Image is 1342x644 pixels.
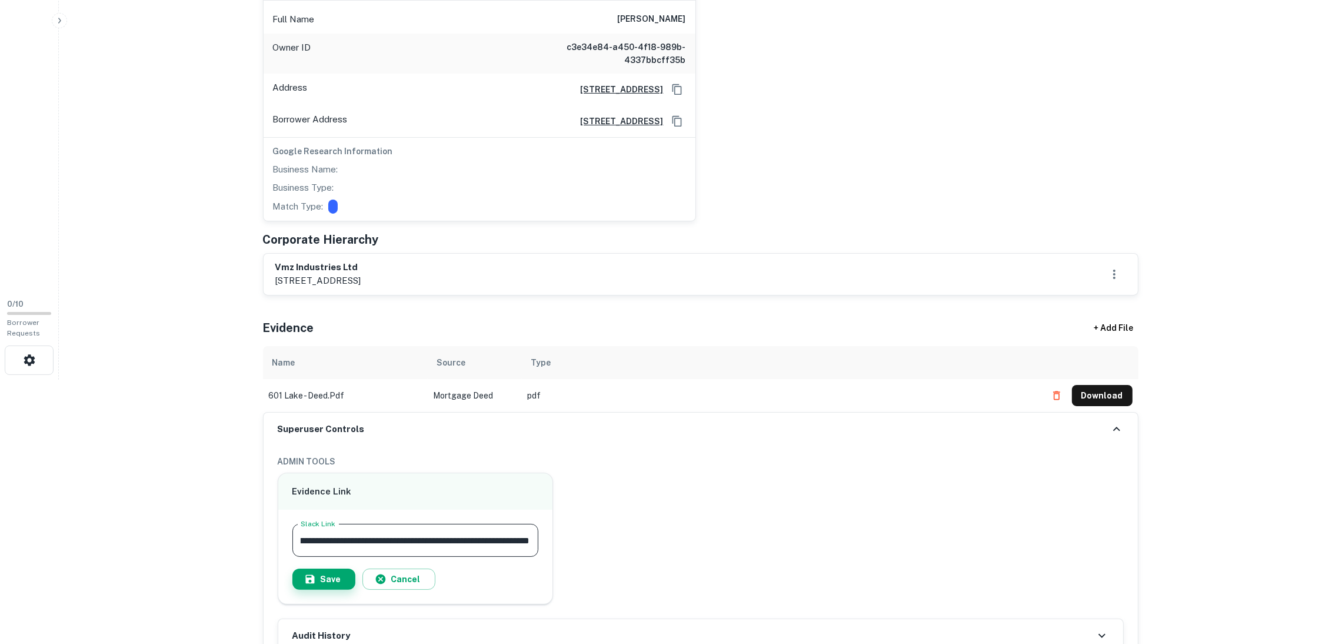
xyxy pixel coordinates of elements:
[273,162,338,177] p: Business Name:
[263,379,428,412] td: 601 lake - deed.pdf
[545,41,686,67] h6: c3e34e84-a450-4f18-989b-4337bbcff35b
[531,356,551,370] div: Type
[1073,318,1155,339] div: + Add File
[273,200,324,214] p: Match Type:
[428,346,522,379] th: Source
[428,379,522,412] td: Mortgage Deed
[275,274,361,288] p: [STREET_ADDRESS]
[273,12,315,26] p: Full Name
[1283,550,1342,606] iframe: Chat Widget
[362,569,435,590] button: Cancel
[301,519,335,529] label: Slack Link
[273,112,348,130] p: Borrower Address
[437,356,466,370] div: Source
[273,41,311,67] p: Owner ID
[618,12,686,26] h6: [PERSON_NAME]
[263,346,428,379] th: Name
[278,423,365,436] h6: Superuser Controls
[7,300,24,308] span: 0 / 10
[668,81,686,98] button: Copy Address
[668,112,686,130] button: Copy Address
[263,231,379,248] h5: Corporate Hierarchy
[522,379,1040,412] td: pdf
[522,346,1040,379] th: Type
[273,181,334,195] p: Business Type:
[7,318,40,337] span: Borrower Requests
[571,83,664,96] a: [STREET_ADDRESS]
[292,485,539,499] h6: Evidence Link
[275,261,361,274] h6: vmz industries ltd
[292,629,351,643] h6: Audit History
[273,81,308,98] p: Address
[292,569,355,590] button: Save
[273,145,686,158] h6: Google Research Information
[272,356,295,370] div: Name
[263,346,1138,412] div: scrollable content
[263,319,314,337] h5: Evidence
[1046,386,1067,405] button: Delete file
[1072,385,1133,406] button: Download
[571,115,664,128] a: [STREET_ADDRESS]
[278,455,1124,468] h6: ADMIN TOOLS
